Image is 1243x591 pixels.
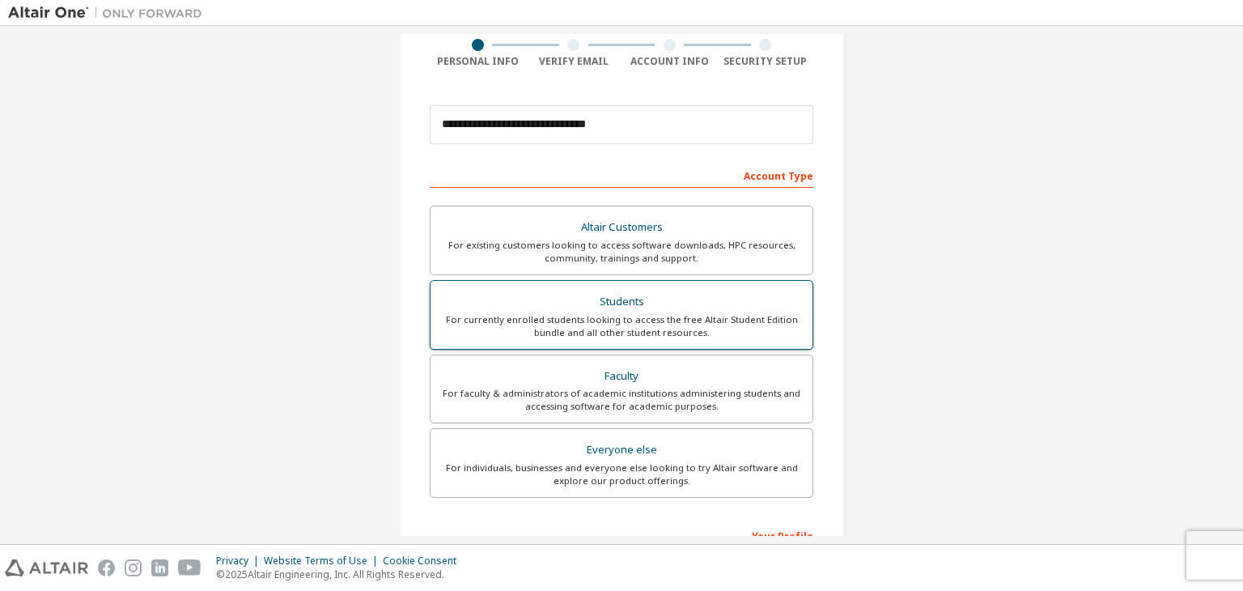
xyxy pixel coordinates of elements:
[440,365,803,388] div: Faculty
[718,55,814,68] div: Security Setup
[264,555,383,568] div: Website Terms of Use
[621,55,718,68] div: Account Info
[98,559,115,576] img: facebook.svg
[8,5,210,21] img: Altair One
[440,387,803,413] div: For faculty & administrators of academic institutions administering students and accessing softwa...
[440,461,803,487] div: For individuals, businesses and everyone else looking to try Altair software and explore our prod...
[151,559,168,576] img: linkedin.svg
[125,559,142,576] img: instagram.svg
[178,559,202,576] img: youtube.svg
[440,291,803,313] div: Students
[430,522,813,548] div: Your Profile
[440,239,803,265] div: For existing customers looking to access software downloads, HPC resources, community, trainings ...
[430,162,813,188] div: Account Type
[440,313,803,339] div: For currently enrolled students looking to access the free Altair Student Edition bundle and all ...
[5,559,88,576] img: altair_logo.svg
[440,216,803,239] div: Altair Customers
[430,55,526,68] div: Personal Info
[216,555,264,568] div: Privacy
[216,568,466,581] p: © 2025 Altair Engineering, Inc. All Rights Reserved.
[383,555,466,568] div: Cookie Consent
[440,439,803,461] div: Everyone else
[526,55,622,68] div: Verify Email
